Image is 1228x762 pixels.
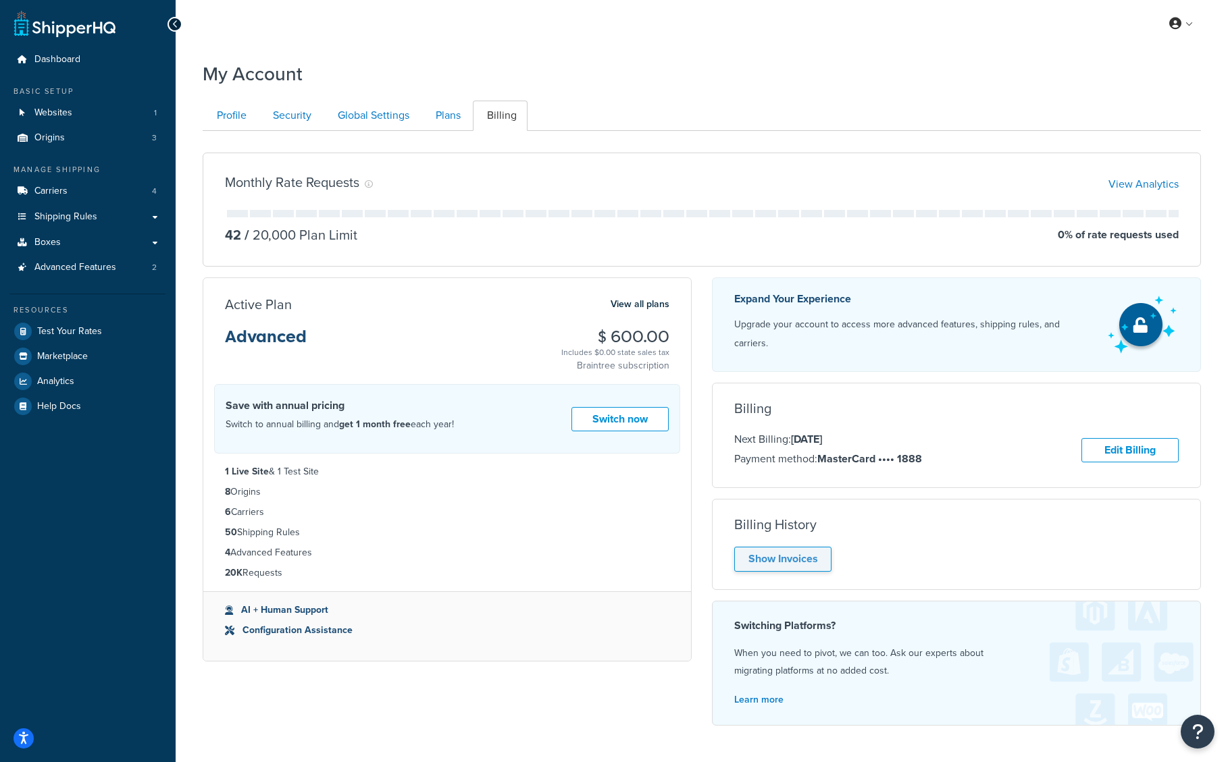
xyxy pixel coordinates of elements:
a: Security [259,101,322,131]
p: 42 [225,225,241,244]
li: Carriers [10,179,165,204]
a: Learn more [734,692,784,707]
h4: Save with annual pricing [226,398,454,414]
strong: MasterCard •••• 1888 [817,451,922,466]
p: Expand Your Experience [734,290,1096,308]
a: ShipperHQ Home [14,10,116,37]
p: 0 % of rate requests used [1058,225,1179,244]
li: AI + Human Support [225,603,669,618]
span: 2 [152,262,157,273]
p: 20,000 Plan Limit [241,225,357,244]
p: Upgrade your account to access more advanced features, shipping rules, and carriers. [734,315,1096,353]
span: Boxes [34,237,61,248]
strong: 8 [225,485,230,499]
li: Origins [225,485,669,499]
li: Websites [10,101,165,126]
p: Next Billing: [734,431,922,448]
h1: My Account [203,61,303,87]
span: Carriers [34,186,68,197]
span: Shipping Rules [34,211,97,223]
a: Test Your Rates [10,319,165,344]
div: Basic Setup [10,86,165,97]
span: / [245,225,249,245]
a: Global Settings [324,101,420,131]
h3: $ 600.00 [561,328,669,346]
p: Payment method: [734,450,922,468]
span: Marketplace [37,351,88,362]
a: Dashboard [10,47,165,72]
button: Open Resource Center [1181,715,1214,749]
a: Origins 3 [10,126,165,151]
li: Carriers [225,505,669,520]
li: Advanced Features [225,545,669,560]
h3: Billing [734,401,771,416]
a: Billing [473,101,528,131]
h3: Active Plan [225,297,292,312]
strong: 4 [225,545,230,560]
strong: 6 [225,505,231,519]
span: 3 [152,132,157,144]
strong: get 1 month free [339,417,411,431]
a: Shipping Rules [10,205,165,229]
strong: 20K [225,566,242,580]
p: When you need to pivot, we can too. Ask our experts about migrating platforms at no added cost. [734,645,1179,680]
span: 4 [152,186,157,197]
a: Boxes [10,230,165,255]
li: Configuration Assistance [225,623,669,638]
a: Websites 1 [10,101,165,126]
h3: Advanced [225,328,307,356]
li: Origins [10,126,165,151]
h3: Billing History [734,517,817,532]
li: Advanced Features [10,255,165,280]
strong: [DATE] [791,431,822,447]
span: Websites [34,107,72,119]
a: Help Docs [10,394,165,418]
a: Edit Billing [1081,438,1179,463]
h3: Monthly Rate Requests [225,175,359,190]
a: Profile [203,101,257,131]
span: Help Docs [37,401,81,412]
a: Marketplace [10,344,165,369]
li: & 1 Test Site [225,464,669,479]
strong: 1 Live Site [225,464,269,479]
span: 1 [154,107,157,119]
a: Show Invoices [734,547,832,572]
span: Origins [34,132,65,144]
li: Requests [225,566,669,580]
span: Analytics [37,376,74,387]
a: View Analytics [1108,176,1179,192]
a: Expand Your Experience Upgrade your account to access more advanced features, shipping rules, and... [712,277,1201,372]
a: Carriers 4 [10,179,165,204]
li: Shipping Rules [225,525,669,540]
a: View all plans [611,296,669,313]
div: Resources [10,304,165,316]
a: Switch now [571,407,669,432]
h4: Switching Platforms? [734,618,1179,634]
div: Manage Shipping [10,164,165,175]
strong: 50 [225,525,237,539]
span: Dashboard [34,54,80,65]
span: Advanced Features [34,262,116,273]
a: Advanced Features 2 [10,255,165,280]
span: Test Your Rates [37,326,102,337]
a: Plans [421,101,471,131]
p: Switch to annual billing and each year! [226,416,454,433]
a: Analytics [10,369,165,393]
p: Braintree subscription [561,359,669,373]
div: Includes $0.00 state sales tax [561,346,669,359]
